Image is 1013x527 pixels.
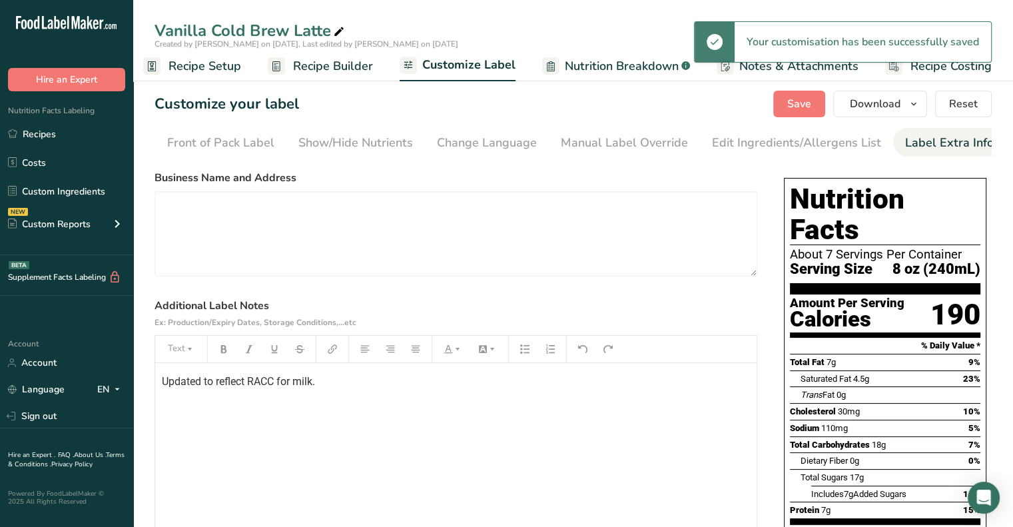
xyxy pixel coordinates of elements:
[963,505,980,515] span: 15%
[930,297,980,332] div: 190
[542,51,690,81] a: Nutrition Breakdown
[844,489,853,499] span: 7g
[437,134,537,152] div: Change Language
[739,57,858,75] span: Notes & Attachments
[885,51,992,81] a: Recipe Costing
[968,440,980,450] span: 7%
[155,39,458,49] span: Created by [PERSON_NAME] on [DATE], Last edited by [PERSON_NAME] on [DATE]
[58,450,74,460] a: FAQ .
[963,374,980,384] span: 23%
[949,96,978,112] span: Reset
[801,390,823,400] i: Trans
[298,134,413,152] div: Show/Hide Nutrients
[801,456,848,466] span: Dietary Fiber
[561,134,688,152] div: Manual Label Override
[8,68,125,91] button: Hire an Expert
[169,57,241,75] span: Recipe Setup
[167,134,274,152] div: Front of Pack Label
[833,91,927,117] button: Download
[9,261,29,269] div: BETA
[422,56,515,74] span: Customize Label
[837,390,846,400] span: 0g
[162,375,315,388] span: Updated to reflect RACC for milk.
[717,51,858,81] a: Notes & Attachments
[963,406,980,416] span: 10%
[787,96,811,112] span: Save
[968,423,980,433] span: 5%
[155,298,757,330] label: Additional Label Notes
[97,382,125,398] div: EN
[905,134,994,152] div: Label Extra Info
[8,450,55,460] a: Hire an Expert .
[8,217,91,231] div: Custom Reports
[811,489,906,499] span: Includes Added Sugars
[8,490,125,506] div: Powered By FoodLabelMaker © 2025 All Rights Reserved
[268,51,373,81] a: Recipe Builder
[910,57,992,75] span: Recipe Costing
[790,423,819,433] span: Sodium
[850,472,864,482] span: 17g
[872,440,886,450] span: 18g
[161,338,201,360] button: Text
[293,57,373,75] span: Recipe Builder
[963,489,980,499] span: 14%
[801,390,835,400] span: Fat
[838,406,860,416] span: 30mg
[8,378,65,401] a: Language
[155,19,347,43] div: Vanilla Cold Brew Latte
[790,357,825,367] span: Total Fat
[155,317,356,328] span: Ex: Production/Expiry Dates, Storage Conditions,...etc
[8,208,28,216] div: NEW
[51,460,93,469] a: Privacy Policy
[850,96,900,112] span: Download
[790,505,819,515] span: Protein
[400,50,515,82] a: Customize Label
[790,440,870,450] span: Total Carbohydrates
[712,134,881,152] div: Edit Ingredients/Allergens List
[850,456,859,466] span: 0g
[773,91,825,117] button: Save
[74,450,106,460] a: About Us .
[790,338,980,354] section: % Daily Value *
[935,91,992,117] button: Reset
[821,505,831,515] span: 7g
[143,51,241,81] a: Recipe Setup
[790,184,980,245] h1: Nutrition Facts
[827,357,836,367] span: 7g
[801,374,851,384] span: Saturated Fat
[155,170,757,186] label: Business Name and Address
[790,297,904,310] div: Amount Per Serving
[155,93,299,115] h1: Customize your label
[790,310,904,329] div: Calories
[790,406,836,416] span: Cholesterol
[968,482,1000,514] div: Open Intercom Messenger
[821,423,848,433] span: 110mg
[735,22,991,62] div: Your customisation has been successfully saved
[565,57,679,75] span: Nutrition Breakdown
[8,450,125,469] a: Terms & Conditions .
[790,248,980,261] div: About 7 Servings Per Container
[853,374,869,384] span: 4.5g
[790,261,872,278] span: Serving Size
[801,472,848,482] span: Total Sugars
[892,261,980,278] span: 8 oz (240mL)
[968,456,980,466] span: 0%
[968,357,980,367] span: 9%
